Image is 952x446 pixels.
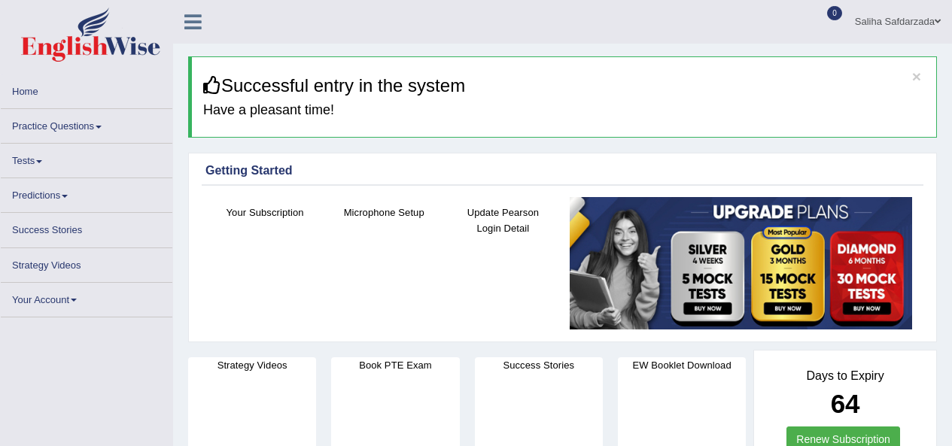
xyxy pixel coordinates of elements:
[1,213,172,242] a: Success Stories
[771,369,920,383] h4: Days to Expiry
[827,6,842,20] span: 0
[831,389,860,418] b: 64
[1,248,172,278] a: Strategy Videos
[331,357,459,373] h4: Book PTE Exam
[213,205,317,220] h4: Your Subscription
[205,162,920,180] div: Getting Started
[203,76,925,96] h3: Successful entry in the system
[1,178,172,208] a: Predictions
[188,357,316,373] h4: Strategy Videos
[570,197,912,329] img: small5.jpg
[618,357,746,373] h4: EW Booklet Download
[203,103,925,118] h4: Have a pleasant time!
[1,74,172,104] a: Home
[1,283,172,312] a: Your Account
[451,205,555,236] h4: Update Pearson Login Detail
[1,144,172,173] a: Tests
[912,68,921,84] button: ×
[1,109,172,138] a: Practice Questions
[332,205,436,220] h4: Microphone Setup
[475,357,603,373] h4: Success Stories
